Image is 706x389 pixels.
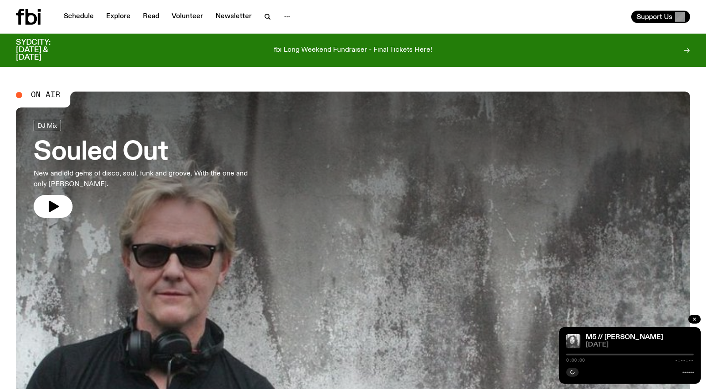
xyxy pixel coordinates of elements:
[637,13,672,21] span: Support Us
[16,39,73,61] h3: SYDCITY: [DATE] & [DATE]
[101,11,136,23] a: Explore
[566,358,585,362] span: 0:00:00
[34,140,260,165] h3: Souled Out
[38,122,57,129] span: DJ Mix
[34,120,260,218] a: Souled OutNew and old gems of disco, soul, funk and groove. With the one and only [PERSON_NAME].
[58,11,99,23] a: Schedule
[166,11,208,23] a: Volunteer
[631,11,690,23] button: Support Us
[31,91,60,99] span: On Air
[675,358,694,362] span: -:--:--
[34,120,61,131] a: DJ Mix
[586,342,694,348] span: [DATE]
[586,334,663,341] a: M5 // [PERSON_NAME]
[274,46,432,54] p: fbi Long Weekend Fundraiser - Final Tickets Here!
[138,11,165,23] a: Read
[210,11,257,23] a: Newsletter
[34,168,260,190] p: New and old gems of disco, soul, funk and groove. With the one and only [PERSON_NAME].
